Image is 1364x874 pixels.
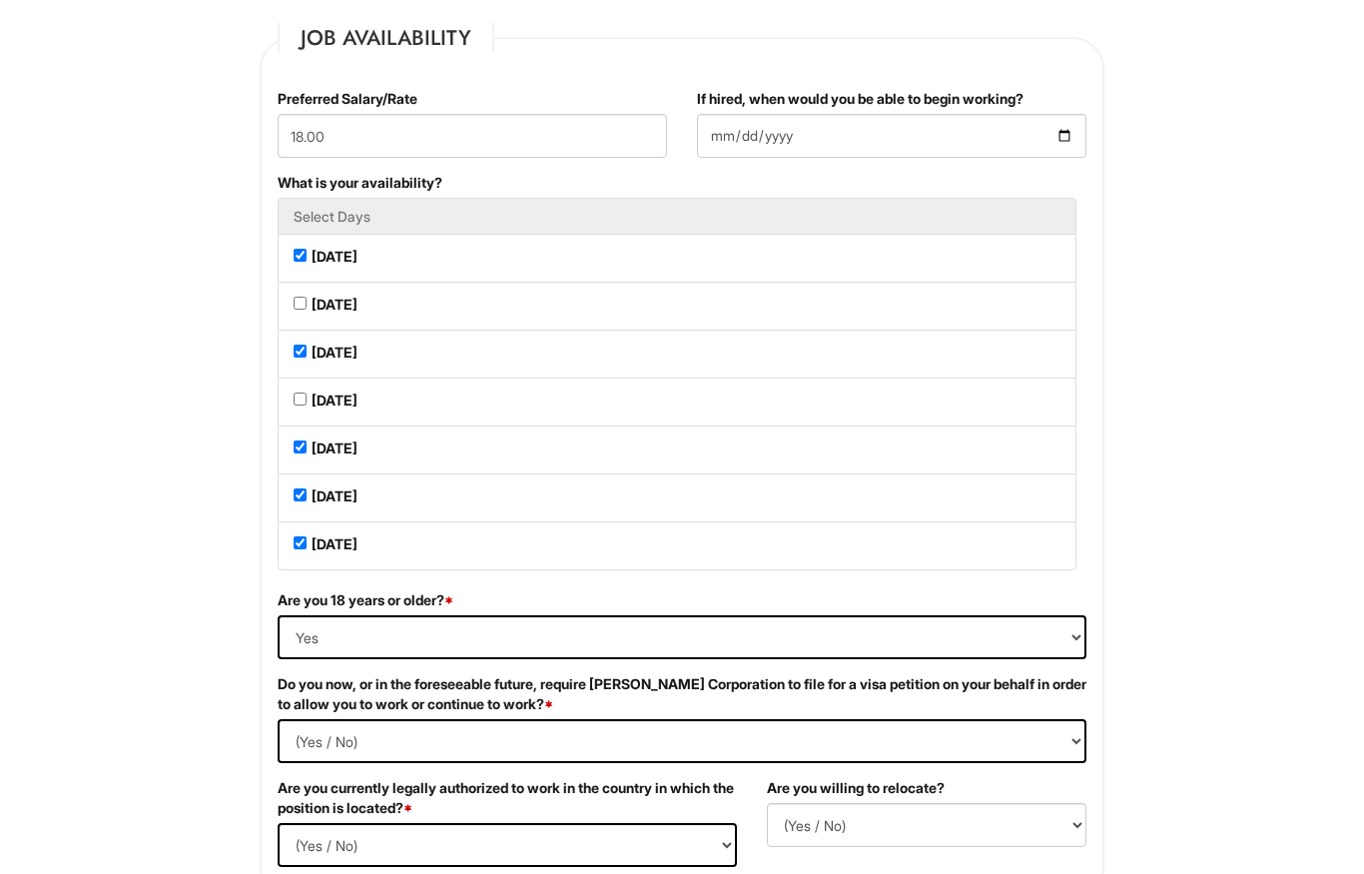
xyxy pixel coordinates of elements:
label: Are you currently legally authorized to work in the country in which the position is located? [278,778,737,818]
input: Preferred Salary/Rate [278,114,667,158]
select: (Yes / No) [278,719,1086,763]
label: If hired, when would you be able to begin working? [697,89,1023,109]
label: What is your availability? [278,173,442,193]
h5: Select Days [294,209,1060,224]
label: [DATE] [312,486,357,506]
legend: Job Availability [278,23,494,53]
label: [DATE] [312,391,357,411]
label: Are you 18 years or older? [278,590,453,610]
label: Are you willing to relocate? [767,778,945,798]
label: [DATE] [312,343,357,363]
label: [DATE] [312,438,357,458]
select: (Yes / No) [278,823,737,867]
select: (Yes / No) [278,615,1086,659]
label: [DATE] [312,534,357,554]
label: Do you now, or in the foreseeable future, require [PERSON_NAME] Corporation to file for a visa pe... [278,674,1086,714]
label: Preferred Salary/Rate [278,89,417,109]
select: (Yes / No) [767,803,1086,847]
label: [DATE] [312,247,357,267]
label: [DATE] [312,295,357,315]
